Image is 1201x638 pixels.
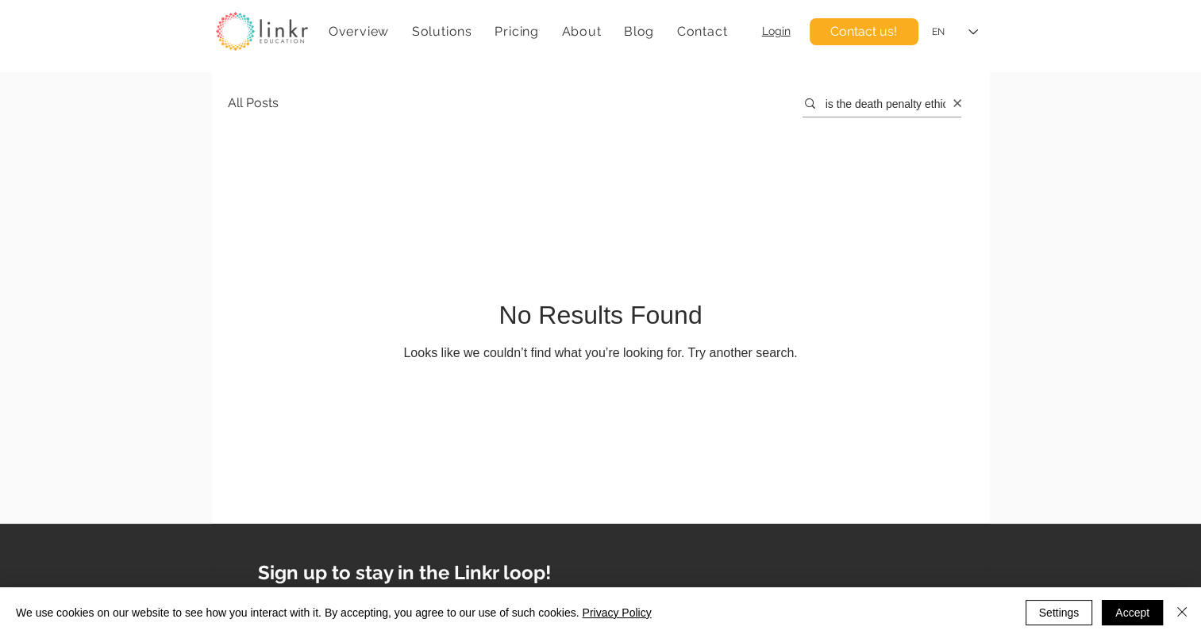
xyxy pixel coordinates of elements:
[487,16,547,47] a: Pricing
[616,16,663,47] a: Blog
[1026,600,1093,625] button: Settings
[495,24,539,39] span: Pricing
[553,16,610,47] div: About
[258,561,551,584] span: Sign up to stay in the Linkr loop!
[412,24,472,39] span: Solutions
[225,71,787,135] nav: Blog
[403,16,480,47] div: Solutions
[810,18,918,45] a: Contact us!
[803,97,961,110] input: Search
[321,16,736,47] nav: Site
[321,16,398,47] a: Overview
[932,25,945,39] div: EN
[1172,600,1191,625] button: Close
[830,23,897,40] span: Contact us!
[1172,602,1191,621] img: Close
[624,24,654,39] span: Blog
[216,12,308,51] img: linkr_logo_transparentbg.png
[582,606,651,619] a: Privacy Policy
[921,14,989,50] div: Language Selector: English
[762,25,791,37] a: Login
[403,344,797,363] div: Looks like we couldn’t find what you’re looking for. Try another search.
[16,605,652,620] span: We use cookies on our website to see how you interact with it. By accepting, you agree to our use...
[329,24,389,39] span: Overview
[561,24,601,39] span: About
[668,16,735,47] a: Contact
[677,24,728,39] span: Contact
[498,296,702,334] div: No Results Found
[228,94,279,112] a: All Posts
[1102,600,1163,625] button: Accept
